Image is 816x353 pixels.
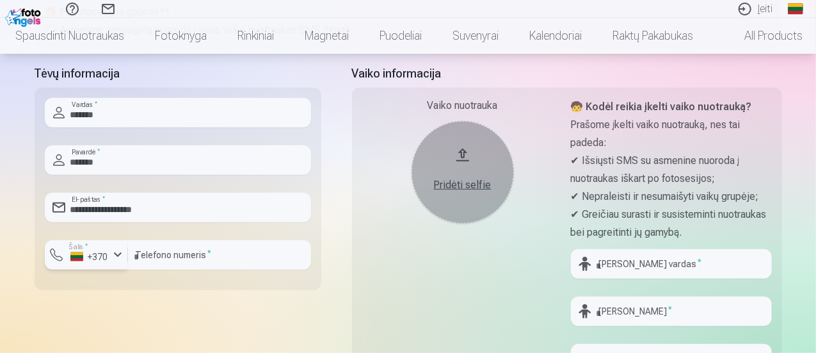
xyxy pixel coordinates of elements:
a: Puodeliai [364,18,437,54]
p: ✔ Nepraleisti ir nesumaišyti vaikų grupėje; [571,188,772,206]
strong: 🧒 Kodėl reikia įkelti vaiko nuotrauką? [571,101,752,113]
button: Pridėti selfie [412,121,514,224]
div: Vaiko nuotrauka [362,98,563,113]
a: Suvenyrai [437,18,514,54]
div: Pridėti selfie [424,177,501,193]
a: Raktų pakabukas [597,18,708,54]
p: Prašome įkelti vaiko nuotrauką, nes tai padeda: [571,116,772,152]
p: ✔ Greičiau surasti ir susisteminti nuotraukas bei pagreitinti jų gamybą. [571,206,772,242]
a: Rinkiniai [222,18,289,54]
a: Magnetai [289,18,364,54]
a: Fotoknyga [140,18,222,54]
div: +370 [70,250,109,263]
p: ✔ Išsiųsti SMS su asmenine nuoroda į nuotraukas iškart po fotosesijos; [571,152,772,188]
button: Šalis*+370 [45,240,128,270]
label: Šalis [65,242,92,252]
a: Kalendoriai [514,18,597,54]
h5: Tėvų informacija [35,65,321,83]
img: /fa2 [5,5,44,27]
h5: Vaiko informacija [352,65,782,83]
